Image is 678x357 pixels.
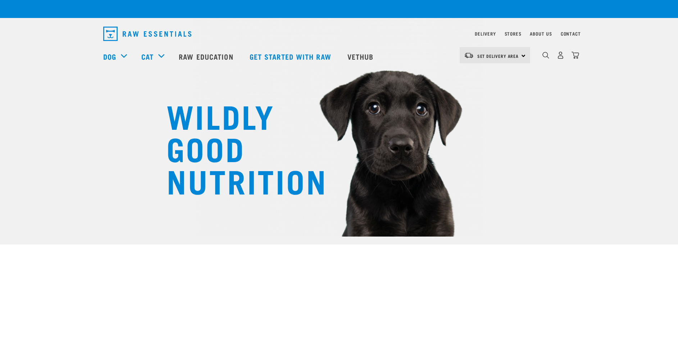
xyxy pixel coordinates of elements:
img: van-moving.png [464,52,474,59]
a: Vethub [340,42,383,71]
a: Contact [561,32,581,35]
a: Cat [141,51,154,62]
nav: dropdown navigation [97,24,581,44]
a: Delivery [475,32,496,35]
span: Set Delivery Area [477,55,519,57]
img: Raw Essentials Logo [103,27,191,41]
a: About Us [530,32,552,35]
a: Get started with Raw [242,42,340,71]
img: home-icon@2x.png [572,51,579,59]
a: Stores [505,32,522,35]
a: Raw Education [172,42,242,71]
h1: WILDLY GOOD NUTRITION [167,99,310,196]
a: Dog [103,51,116,62]
img: user.png [557,51,564,59]
img: home-icon-1@2x.png [542,52,549,59]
